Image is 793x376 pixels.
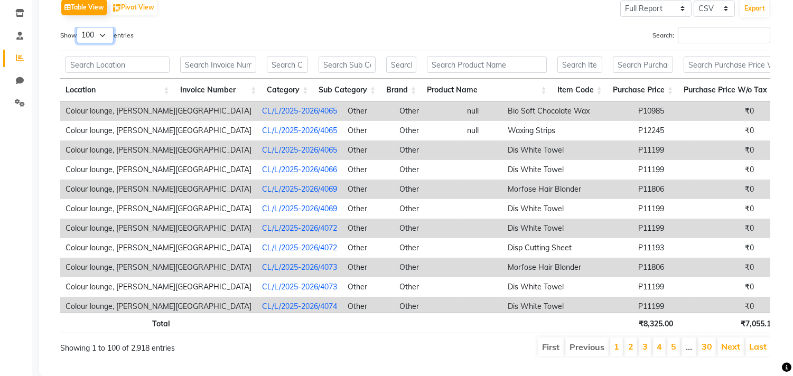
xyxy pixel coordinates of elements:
th: Sub Category: activate to sort column ascending [313,79,381,101]
td: P11806 [633,180,688,199]
input: Search Invoice Number [180,57,257,73]
td: Other [342,140,394,160]
td: P12245 [633,121,688,140]
td: Other [394,160,462,180]
td: P10985 [633,101,688,121]
td: P11806 [633,258,688,277]
td: Other [394,277,462,297]
td: P11199 [633,277,688,297]
input: Search Brand [386,57,416,73]
a: 2 [628,341,633,352]
td: Other [394,180,462,199]
a: 3 [642,341,648,352]
th: Total [60,313,175,333]
td: Colour lounge, [PERSON_NAME][GEOGRAPHIC_DATA] [60,277,257,297]
td: Colour lounge, [PERSON_NAME][GEOGRAPHIC_DATA] [60,140,257,160]
td: Dis White Towel [502,160,633,180]
td: ₹0 [688,297,759,316]
td: Other [342,121,394,140]
th: Invoice Number: activate to sort column ascending [175,79,262,101]
th: Purchase Price: activate to sort column ascending [608,79,679,101]
input: Search Purchase Price [613,57,674,73]
a: CL/L/2025-2026/4073 [262,262,337,272]
th: ₹7,055.12 [678,313,780,333]
a: 4 [657,341,662,352]
input: Search Product Name [427,57,546,73]
td: ₹0 [688,180,759,199]
td: P11199 [633,199,688,219]
td: Other [394,297,462,316]
td: Morfose Hair Blonder [502,258,633,277]
td: Other [342,199,394,219]
td: ₹0 [688,160,759,180]
th: ₹8,325.00 [607,313,678,333]
th: Category: activate to sort column ascending [262,79,313,101]
td: ₹0 [688,258,759,277]
td: Colour lounge, [PERSON_NAME][GEOGRAPHIC_DATA] [60,180,257,199]
td: Other [342,101,394,121]
a: Last [749,341,767,352]
div: Showing 1 to 100 of 2,918 entries [60,336,347,354]
img: pivot.png [113,4,121,12]
td: Colour lounge, [PERSON_NAME][GEOGRAPHIC_DATA] [60,258,257,277]
td: Other [342,160,394,180]
td: ₹0 [688,140,759,160]
td: P11199 [633,219,688,238]
td: Other [394,199,462,219]
td: ₹0 [688,199,759,219]
td: P11193 [633,238,688,258]
a: CL/L/2025-2026/4066 [262,165,337,174]
td: Other [394,219,462,238]
td: Dis White Towel [502,140,633,160]
td: Waxing Strips [502,121,633,140]
label: Search: [652,27,770,43]
td: ₹0 [688,238,759,258]
td: ₹0 [688,121,759,140]
td: P11199 [633,140,688,160]
td: Colour lounge, [PERSON_NAME][GEOGRAPHIC_DATA] [60,101,257,121]
th: Brand: activate to sort column ascending [381,79,422,101]
td: Colour lounge, [PERSON_NAME][GEOGRAPHIC_DATA] [60,238,257,258]
td: Other [342,219,394,238]
td: Other [342,180,394,199]
a: CL/L/2025-2026/4072 [262,243,337,252]
td: P11199 [633,160,688,180]
td: Colour lounge, [PERSON_NAME][GEOGRAPHIC_DATA] [60,199,257,219]
input: Search Sub Category [319,57,376,73]
td: Dis White Towel [502,297,633,316]
td: Colour lounge, [PERSON_NAME][GEOGRAPHIC_DATA] [60,219,257,238]
td: Dis White Towel [502,277,633,297]
a: CL/L/2025-2026/4065 [262,145,337,155]
td: null [462,101,502,121]
a: 30 [702,341,712,352]
td: Other [394,238,462,258]
input: Search: [678,27,770,43]
input: Search Location [66,57,170,73]
td: Other [394,101,462,121]
td: Colour lounge, [PERSON_NAME][GEOGRAPHIC_DATA] [60,160,257,180]
a: CL/L/2025-2026/4072 [262,223,337,233]
td: ₹0 [688,101,759,121]
a: CL/L/2025-2026/4069 [262,184,337,194]
th: Location: activate to sort column ascending [60,79,175,101]
th: Product Name: activate to sort column ascending [422,79,552,101]
a: 5 [671,341,676,352]
td: ₹0 [688,277,759,297]
td: Colour lounge, [PERSON_NAME][GEOGRAPHIC_DATA] [60,297,257,316]
th: Item Code: activate to sort column ascending [552,79,608,101]
td: Dis White Towel [502,199,633,219]
td: Disp Cutting Sheet [502,238,633,258]
label: Show entries [60,27,134,43]
td: P11199 [633,297,688,316]
th: Purchase Price W/o Tax: activate to sort column ascending [678,79,781,101]
td: Other [394,140,462,160]
td: Colour lounge, [PERSON_NAME][GEOGRAPHIC_DATA] [60,121,257,140]
td: Other [342,297,394,316]
td: Other [394,258,462,277]
td: Other [342,258,394,277]
td: Other [394,121,462,140]
td: Dis White Towel [502,219,633,238]
a: CL/L/2025-2026/4074 [262,302,337,311]
td: Other [342,277,394,297]
a: CL/L/2025-2026/4073 [262,282,337,292]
